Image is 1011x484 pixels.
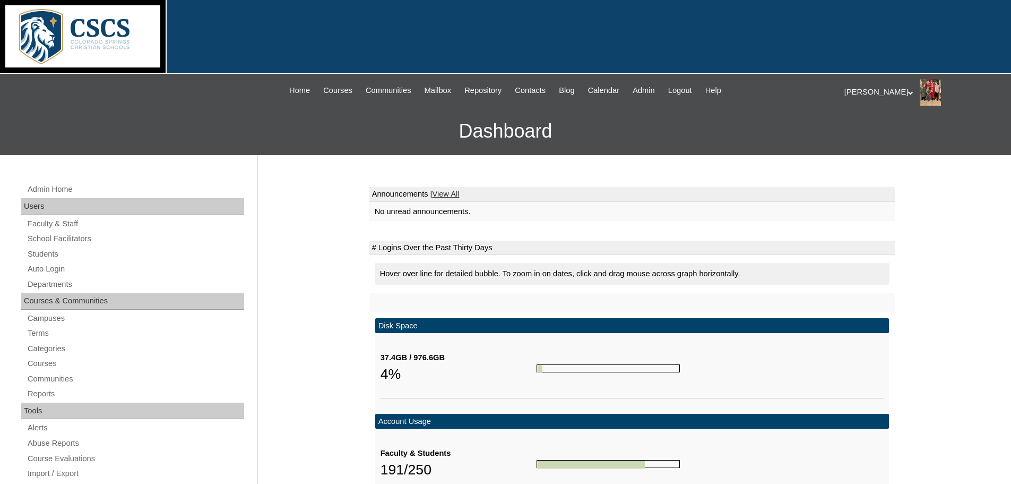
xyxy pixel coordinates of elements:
img: logo-white.png [5,5,160,67]
a: Logout [663,84,697,97]
a: Reports [27,387,244,401]
span: Repository [464,84,502,97]
a: Alerts [27,421,244,435]
a: School Facilitators [27,232,244,245]
span: Admin [633,84,655,97]
h3: Dashboard [5,107,1006,155]
td: Announcements | [369,187,895,202]
span: Communities [366,84,411,97]
td: Account Usage [375,414,889,429]
a: Help [700,84,727,97]
img: Stephanie Phillips [920,79,941,106]
a: Abuse Reports [27,437,244,450]
div: Faculty & Students [381,448,537,459]
a: Course Evaluations [27,452,244,465]
a: Students [27,248,244,261]
a: Departments [27,278,244,291]
a: View All [432,190,459,198]
a: Categories [27,342,244,355]
div: Users [21,198,244,215]
td: No unread announcements. [369,202,895,222]
a: Home [284,84,315,97]
td: # Logins Over the Past Thirty Days [369,241,895,256]
a: Communities [27,372,244,386]
span: Home [289,84,310,97]
div: 37.4GB / 976.6GB [381,352,537,363]
td: Disk Space [375,318,889,334]
span: Contacts [515,84,546,97]
a: Admin [627,84,660,97]
span: Help [705,84,721,97]
a: Courses [27,357,244,370]
a: Campuses [27,312,244,325]
span: Mailbox [425,84,452,97]
div: 4% [381,363,537,385]
a: Blog [554,84,580,97]
a: Contacts [509,84,551,97]
div: Tools [21,403,244,420]
a: Import / Export [27,467,244,480]
a: Faculty & Staff [27,217,244,231]
div: [PERSON_NAME] [844,79,1000,106]
a: Auto Login [27,262,244,276]
span: Calendar [588,84,619,97]
a: Courses [318,84,358,97]
a: Calendar [583,84,625,97]
a: Admin Home [27,183,244,196]
a: Communities [360,84,417,97]
span: Blog [559,84,574,97]
a: Terms [27,327,244,340]
a: Repository [459,84,507,97]
div: Courses & Communities [21,293,244,310]
a: Mailbox [419,84,457,97]
div: Hover over line for detailed bubble. To zoom in on dates, click and drag mouse across graph horiz... [375,263,889,285]
div: 191/250 [381,459,537,480]
span: Logout [668,84,692,97]
span: Courses [323,84,352,97]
